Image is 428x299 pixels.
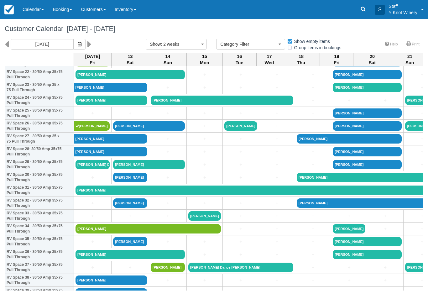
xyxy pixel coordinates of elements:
a: + [297,110,329,117]
a: [PERSON_NAME] [76,288,147,298]
a: + [113,213,147,219]
a: + [333,213,365,219]
a: + [224,277,257,284]
a: [PERSON_NAME] [151,263,185,272]
label: Show empty items [287,37,334,46]
th: RV Space 34 - 30/50 Amp 35x75 Pull Through [5,223,74,235]
th: RV Space 27 - 30/50 Amp 35 x 75 Pull Through [5,133,74,145]
a: [PERSON_NAME] [76,224,221,233]
a: + [151,149,185,155]
a: + [297,226,329,232]
a: + [151,136,185,142]
a: + [151,290,185,296]
span: Show [150,42,161,47]
a: + [297,97,329,104]
button: Show: 2 weeks [146,39,207,50]
a: [PERSON_NAME] [76,275,147,285]
a: + [151,110,185,117]
a: + [151,84,185,91]
a: + [297,71,329,78]
a: + [333,97,365,104]
a: + [297,290,329,296]
a: [PERSON_NAME] [113,198,147,208]
a: + [224,161,257,168]
a: + [297,213,329,219]
a: [PERSON_NAME] [333,250,402,259]
a: + [76,200,110,207]
a: + [224,84,257,91]
a: + [188,123,221,129]
a: + [297,251,329,258]
a: [PERSON_NAME] [333,147,402,156]
a: + [224,290,257,296]
a: + [261,213,293,219]
a: + [261,251,293,258]
a: [PERSON_NAME] [333,70,402,79]
th: 17 Wed [256,53,282,66]
th: RV Space 32 - 30/50 Amp 35x75 Pull Through [5,197,74,210]
span: Category Filter [220,41,277,47]
th: RV Space 26 - 30/50 Amp 35x75 Pull Through [5,120,74,133]
a: + [261,226,293,232]
a: + [261,200,293,207]
a: + [76,110,110,117]
a: [PERSON_NAME] [151,96,293,105]
a: + [224,136,257,142]
a: + [297,123,329,129]
a: + [333,277,365,284]
a: + [333,290,365,296]
a: + [261,290,293,296]
div: S [375,5,385,15]
a: [PERSON_NAME] [113,237,147,246]
a: [PERSON_NAME] [76,250,185,259]
a: + [224,149,257,155]
a: + [113,264,147,271]
a: + [76,174,110,181]
a: Print [403,40,423,49]
th: RV Space 33 - 30/50 Amp 35x75 Pull Through [5,210,74,223]
a: + [333,264,365,271]
a: [PERSON_NAME] [224,121,257,131]
a: + [76,213,110,219]
th: RV Space 38 - 30/50 Amp 35x75 Pull Through [5,274,74,287]
th: 15 Mon [187,53,223,66]
th: 20 Sat [353,53,391,66]
a: + [224,213,257,219]
th: RV Space 28- 30/50 Amp 35x75 Pull Through [5,145,74,158]
a: [PERSON_NAME] [297,134,402,144]
a: + [188,71,221,78]
a: [PERSON_NAME] [113,173,147,182]
a: + [297,84,329,91]
a: [PERSON_NAME] [333,237,402,246]
a: + [261,239,293,245]
a: + [261,277,293,284]
th: 13 Sat [112,53,149,66]
th: [DATE] Fri [74,53,112,66]
button: Category Filter [216,39,285,50]
p: Staff [389,3,417,9]
a: + [151,239,185,245]
th: RV Space 22 - 30/50 Amp 35x75 Pull Through [5,68,74,81]
span: [DATE] - [DATE] [63,25,115,33]
a: [PERSON_NAME] [74,147,148,156]
a: [PERSON_NAME] [333,108,402,118]
a: [PERSON_NAME] [333,224,365,233]
a: [PERSON_NAME] [76,70,185,79]
a: [PERSON_NAME] [113,160,185,169]
a: + [261,161,293,168]
th: 16 Tue [222,53,256,66]
th: RV Space 24 - 30/50 Amp 35x75 Pull Through [5,94,74,107]
p: Y Knot Winery [389,9,417,16]
a: + [369,264,401,271]
th: 19 Fri [320,53,353,66]
a: [PERSON_NAME] [74,121,110,131]
a: + [151,277,185,284]
a: + [76,239,110,245]
th: RV Space 25 - 30/50 Amp 35x75 Pull Through [5,107,74,120]
a: + [224,110,257,117]
a: + [369,226,401,232]
th: RV Space 23 - 30/50 Amp 35 x 75 Pull Through [5,81,74,94]
h1: Customer Calendar [5,25,423,33]
a: + [151,200,185,207]
label: Group items in bookings [287,43,346,52]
